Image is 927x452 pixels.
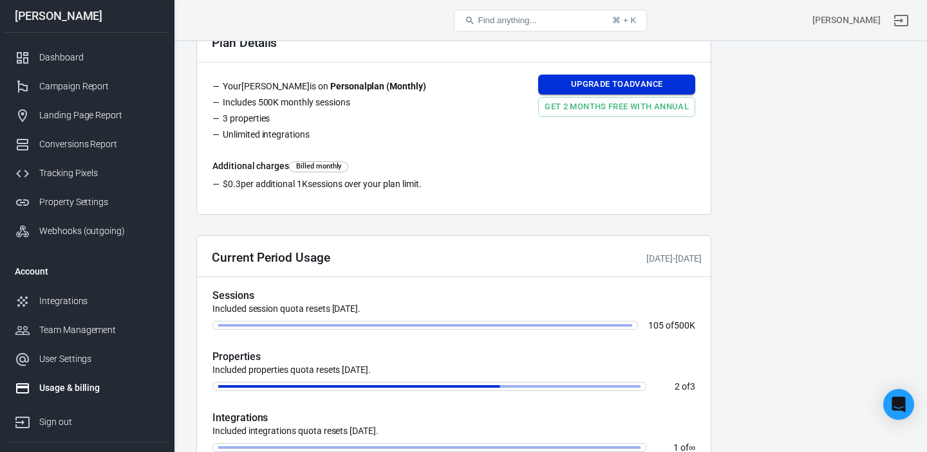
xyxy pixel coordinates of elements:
div: Open Intercom Messenger [883,389,914,420]
p: of [657,443,695,452]
a: Upgrade toAdvance [538,75,695,95]
h2: Plan Details [212,36,277,50]
a: User Settings [5,345,169,374]
div: Team Management [39,323,159,337]
a: Tracking Pixels [5,159,169,188]
h5: Integrations [212,411,695,424]
li: Account [5,256,169,287]
a: Sign out [5,402,169,437]
li: Unlimited integrations [212,128,436,144]
h5: Properties [212,350,695,363]
a: Dashboard [5,43,169,72]
a: Team Management [5,316,169,345]
span: Billed monthly [294,161,344,172]
span: 1K [297,179,308,189]
div: Sign out [39,415,159,429]
h5: Sessions [212,289,695,302]
span: $0.3 [223,179,241,189]
div: Conversions Report [39,138,159,151]
span: 2 [675,381,680,392]
span: 105 [648,320,664,330]
div: Campaign Report [39,80,159,93]
p: of [657,382,695,391]
p: Included properties quota resets [DATE]. [212,363,695,377]
span: 500K [674,320,695,330]
button: Find anything...⌘ + K [454,10,647,32]
div: Dashboard [39,51,159,64]
li: per additional sessions over your plan limit. [212,177,695,194]
a: Campaign Report [5,72,169,101]
a: Integrations [5,287,169,316]
div: Webhooks (outgoing) [39,224,159,238]
a: Usage & billing [5,374,169,402]
div: Tracking Pixels [39,167,159,180]
a: Get 2 months free with annual [538,97,695,117]
a: Landing Page Report [5,101,169,130]
span: 3 [690,381,695,392]
a: Property Settings [5,188,169,217]
div: Property Settings [39,195,159,209]
a: Webhooks (outgoing) [5,217,169,246]
time: 2025-10-06T21:26:06+02:00 [675,253,702,264]
div: Usage & billing [39,381,159,395]
h2: Current Period Usage [212,251,330,264]
h6: Additional charges [212,159,695,172]
div: Integrations [39,294,159,308]
div: User Settings [39,352,159,366]
p: Included session quota resets [DATE]. [212,302,695,316]
div: ⌘ + K [612,15,636,25]
p: Included integrations quota resets [DATE]. [212,424,695,438]
li: Includes 500K monthly sessions [212,96,436,112]
a: Sign out [886,5,917,36]
li: 3 properties [212,112,436,128]
span: Find anything... [478,15,536,25]
div: Landing Page Report [39,109,159,122]
p: of [648,321,695,330]
span: - [646,253,701,264]
a: Conversions Report [5,130,169,159]
time: 2025-09-22T21:17:06+02:00 [646,253,673,264]
li: Your [PERSON_NAME] is on [212,80,436,96]
div: Account id: 8FRlh6qJ [812,14,881,27]
div: [PERSON_NAME] [5,10,169,22]
strong: Personal plan ( Monthly ) [330,81,426,91]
